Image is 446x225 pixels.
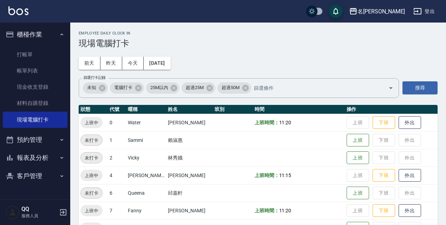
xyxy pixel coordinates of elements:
span: 11:20 [279,208,291,213]
button: [DATE] [144,57,170,70]
th: 狀態 [79,105,108,114]
span: 上班中 [80,119,103,126]
td: Queena [126,184,166,202]
p: 服務人員 [21,213,57,219]
td: [PERSON_NAME] [166,167,213,184]
img: Person [6,205,20,219]
span: 超過50M [217,84,244,91]
td: [PERSON_NAME] [166,202,213,219]
td: 2 [108,149,126,167]
button: 櫃檯作業 [3,25,67,44]
div: 超過25M [182,82,215,94]
button: 上班 [347,187,369,200]
b: 上班時間： [255,120,279,125]
button: 報表及分析 [3,149,67,167]
a: 材料自購登錄 [3,95,67,111]
div: 超過50M [217,82,251,94]
td: 賴淑惠 [166,131,213,149]
a: 打帳單 [3,46,67,63]
a: 現金收支登錄 [3,79,67,95]
span: 11:15 [279,173,291,178]
span: 未打卡 [81,189,102,197]
div: 電腦打卡 [110,82,144,94]
span: 上班中 [80,172,103,179]
button: 名[PERSON_NAME] [346,4,408,19]
button: 下班 [373,116,395,129]
button: 外出 [399,169,421,182]
button: 外出 [399,116,421,129]
td: 1 [108,131,126,149]
button: 上班 [347,134,369,147]
td: 7 [108,202,126,219]
div: 名[PERSON_NAME] [358,7,405,16]
span: 上班中 [80,207,103,214]
th: 代號 [108,105,126,114]
span: 超過25M [182,84,208,91]
span: 未知 [83,84,100,91]
button: 登出 [411,5,438,18]
th: 時間 [253,105,345,114]
td: 林秀娥 [166,149,213,167]
td: Water [126,114,166,131]
td: [PERSON_NAME] [166,114,213,131]
a: 帳單列表 [3,63,67,79]
td: [PERSON_NAME] [126,167,166,184]
a: 現場電腦打卡 [3,112,67,128]
td: Sammi [126,131,166,149]
button: 外出 [399,204,421,217]
td: 4 [108,167,126,184]
h5: QQ [21,206,57,213]
td: 邱嘉軒 [166,184,213,202]
b: 上班時間： [255,208,279,213]
div: 未知 [83,82,108,94]
span: 25M以內 [146,84,172,91]
input: 篩選條件 [252,82,376,94]
h2: Employee Daily Clock In [79,31,438,36]
b: 上班時間： [255,173,279,178]
button: 上班 [347,151,369,164]
button: Open [385,82,396,94]
button: 昨天 [100,57,122,70]
label: 篩選打卡記錄 [84,75,106,80]
th: 姓名 [166,105,213,114]
button: 下班 [373,204,395,217]
th: 暱稱 [126,105,166,114]
button: 今天 [122,57,144,70]
td: 6 [108,184,126,202]
td: Fanny [126,202,166,219]
td: Vicky [126,149,166,167]
button: save [329,4,343,18]
h3: 現場電腦打卡 [79,38,438,48]
button: 下班 [373,169,395,182]
div: 25M以內 [146,82,180,94]
td: 0 [108,114,126,131]
span: 未打卡 [81,154,102,162]
button: 客戶管理 [3,167,67,185]
span: 電腦打卡 [110,84,137,91]
button: 前天 [79,57,100,70]
th: 操作 [345,105,438,114]
span: 11:20 [279,120,291,125]
th: 班別 [213,105,253,114]
img: Logo [8,6,28,15]
button: 預約管理 [3,131,67,149]
button: 搜尋 [402,81,438,94]
span: 未打卡 [81,137,102,144]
